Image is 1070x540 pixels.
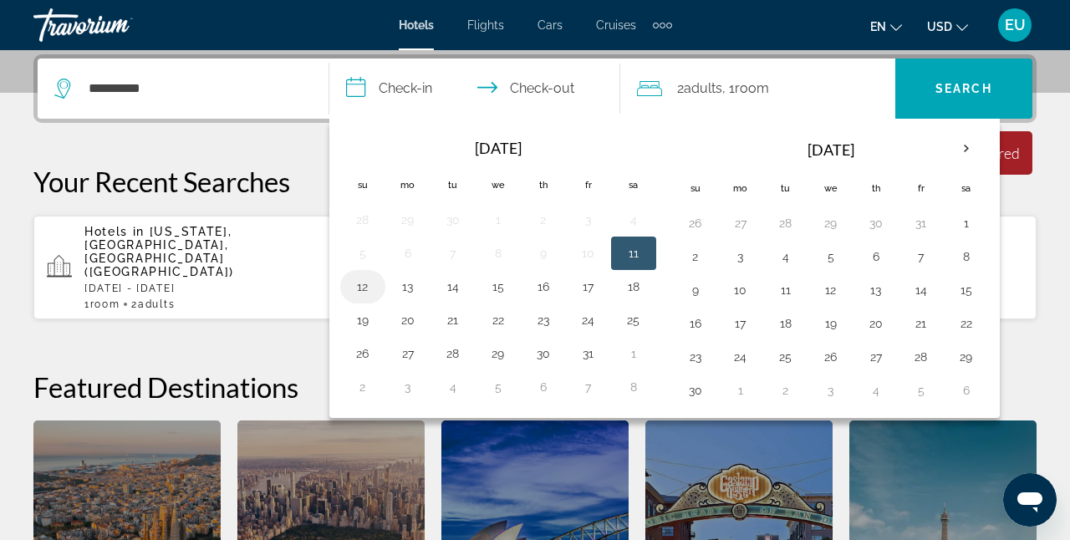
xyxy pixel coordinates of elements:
[575,275,602,298] button: Day 17
[677,77,722,100] span: 2
[575,342,602,365] button: Day 31
[953,245,980,268] button: Day 8
[818,245,844,268] button: Day 5
[395,308,421,332] button: Day 20
[870,14,902,38] button: Change language
[684,80,722,96] span: Adults
[620,308,647,332] button: Day 25
[682,278,709,302] button: Day 9
[620,375,647,399] button: Day 8
[440,275,466,298] button: Day 14
[349,208,376,232] button: Day 28
[682,245,709,268] button: Day 2
[718,130,944,170] th: [DATE]
[1003,473,1057,527] iframe: Button to launch messaging window
[395,342,421,365] button: Day 27
[90,298,120,310] span: Room
[818,345,844,369] button: Day 26
[33,165,1037,198] p: Your Recent Searches
[620,208,647,232] button: Day 4
[908,345,935,369] button: Day 28
[673,130,989,407] table: Right calendar grid
[530,208,557,232] button: Day 2
[1005,17,1026,33] span: EU
[908,278,935,302] button: Day 14
[485,342,512,365] button: Day 29
[953,278,980,302] button: Day 15
[818,211,844,235] button: Day 29
[620,242,647,265] button: Day 11
[682,211,709,235] button: Day 26
[84,225,234,278] span: [US_STATE], [GEOGRAPHIC_DATA], [GEOGRAPHIC_DATA] ([GEOGRAPHIC_DATA])
[131,298,175,310] span: 2
[84,225,145,238] span: Hotels in
[653,12,672,38] button: Extra navigation items
[772,345,799,369] button: Day 25
[538,18,563,32] a: Cars
[620,275,647,298] button: Day 18
[772,245,799,268] button: Day 4
[485,242,512,265] button: Day 8
[953,379,980,402] button: Day 6
[440,375,466,399] button: Day 4
[349,308,376,332] button: Day 19
[440,342,466,365] button: Day 28
[908,245,935,268] button: Day 7
[84,298,120,310] span: 1
[818,379,844,402] button: Day 3
[727,211,754,235] button: Day 27
[927,20,952,33] span: USD
[935,82,992,95] span: Search
[395,242,421,265] button: Day 6
[863,312,889,335] button: Day 20
[863,211,889,235] button: Day 30
[727,345,754,369] button: Day 24
[84,283,344,294] p: [DATE] - [DATE]
[727,245,754,268] button: Day 3
[33,215,357,320] button: Hotels in [US_STATE], [GEOGRAPHIC_DATA], [GEOGRAPHIC_DATA] ([GEOGRAPHIC_DATA])[DATE] - [DATE]1Roo...
[349,375,376,399] button: Day 2
[530,375,557,399] button: Day 6
[349,275,376,298] button: Day 12
[530,342,557,365] button: Day 30
[682,312,709,335] button: Day 16
[575,242,602,265] button: Day 10
[530,242,557,265] button: Day 9
[467,18,504,32] a: Flights
[575,308,602,332] button: Day 24
[33,370,1037,404] h2: Featured Destinations
[530,275,557,298] button: Day 16
[944,130,989,168] button: Next month
[953,312,980,335] button: Day 22
[863,278,889,302] button: Day 13
[349,342,376,365] button: Day 26
[863,345,889,369] button: Day 27
[33,3,201,47] a: Travorium
[485,275,512,298] button: Day 15
[485,375,512,399] button: Day 5
[682,345,709,369] button: Day 23
[772,312,799,335] button: Day 18
[575,375,602,399] button: Day 7
[927,14,968,38] button: Change currency
[596,18,636,32] a: Cruises
[349,242,376,265] button: Day 5
[395,208,421,232] button: Day 29
[485,308,512,332] button: Day 22
[440,208,466,232] button: Day 30
[87,76,303,101] input: Search hotel destination
[399,18,434,32] span: Hotels
[993,8,1037,43] button: User Menu
[395,375,421,399] button: Day 3
[530,308,557,332] button: Day 23
[895,59,1032,119] button: Search
[908,379,935,402] button: Day 5
[340,130,656,404] table: Left calendar grid
[727,278,754,302] button: Day 10
[953,211,980,235] button: Day 1
[682,379,709,402] button: Day 30
[440,308,466,332] button: Day 21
